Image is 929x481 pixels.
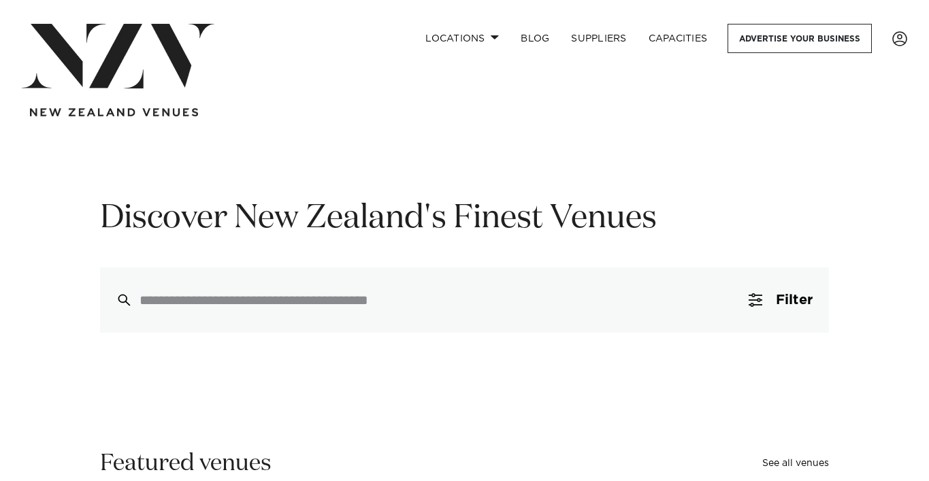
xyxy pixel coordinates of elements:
[30,108,198,117] img: new-zealand-venues-text.png
[100,448,272,479] h2: Featured venues
[728,24,872,53] a: Advertise your business
[22,24,214,88] img: nzv-logo.png
[414,24,510,53] a: Locations
[762,459,829,468] a: See all venues
[776,293,813,307] span: Filter
[638,24,719,53] a: Capacities
[510,24,560,53] a: BLOG
[732,267,829,333] button: Filter
[560,24,637,53] a: SUPPLIERS
[100,197,829,240] h1: Discover New Zealand's Finest Venues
